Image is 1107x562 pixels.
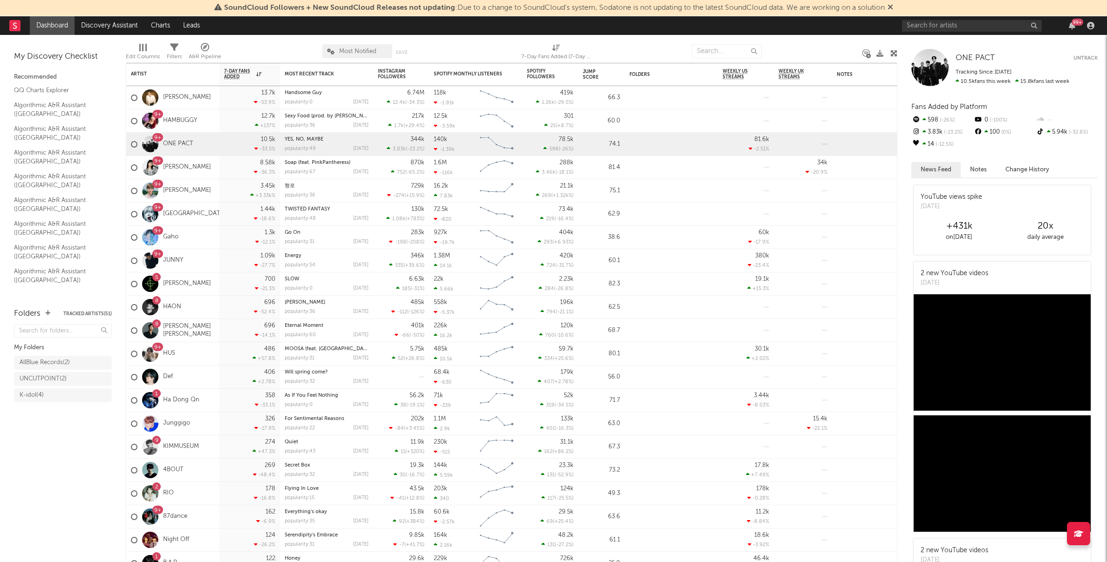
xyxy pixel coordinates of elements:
[549,147,559,152] span: 598
[389,262,424,268] div: ( )
[888,4,893,12] span: Dismiss
[254,99,275,105] div: -53.9 %
[956,69,1011,75] span: Tracking Since: [DATE]
[30,16,75,35] a: Dashboard
[1000,130,1011,135] span: 0 %
[163,210,226,218] a: [GEOGRAPHIC_DATA]
[911,114,973,126] div: 598
[285,123,315,128] div: popularity: 36
[527,68,560,80] div: Spotify Followers
[550,123,556,129] span: 25
[14,85,102,95] a: QQ Charts Explorer
[14,372,112,386] a: UNCUTPOINT(2)
[285,323,323,328] a: Eternal Moment
[392,217,405,222] span: 1.08k
[285,137,323,142] a: YES, NO, MAYBE
[583,255,620,266] div: 60.1
[285,277,369,282] div: SLOW
[163,163,211,171] a: [PERSON_NAME]
[254,169,275,175] div: -36.3 %
[393,193,404,198] span: -274
[806,169,827,175] div: -20.9 %
[1072,19,1083,26] div: 99 +
[583,139,620,150] div: 74.1
[285,300,325,305] a: [PERSON_NAME]
[559,206,574,212] div: 73.4k
[536,192,574,198] div: ( )
[408,240,423,245] span: -208 %
[434,183,448,189] div: 16.2k
[163,140,193,148] a: ONE PACT
[410,253,424,259] div: 346k
[285,90,369,95] div: Handsome Guy
[285,71,355,77] div: Most Recent Track
[285,440,298,445] a: Quiet
[387,146,424,152] div: ( )
[393,100,405,105] span: 12.4k
[285,160,369,165] div: Soap (feat. PinkPantheress)
[387,99,424,105] div: ( )
[434,100,454,106] div: -1.91k
[540,309,574,315] div: ( )
[285,114,376,119] a: Sexy Food (prod. by [PERSON_NAME])
[557,170,572,175] span: -18.1 %
[167,40,182,67] div: Filters
[14,100,102,119] a: Algorithmic A&R Assistant ([GEOGRAPHIC_DATA])
[407,170,423,175] span: -65.2 %
[285,253,301,258] a: Energy
[255,239,275,245] div: -12.1 %
[285,230,369,235] div: Go On
[75,16,144,35] a: Discovery Assistant
[265,230,275,236] div: 1.3k
[540,262,574,268] div: ( )
[189,51,221,62] div: A&R Pipeline
[254,146,275,152] div: -33.5 %
[353,146,369,151] div: [DATE]
[755,276,769,282] div: 19.1k
[285,183,295,189] a: 행로
[560,147,572,152] span: -26 %
[285,90,322,95] a: Handsome Guy
[411,206,424,212] div: 130k
[353,169,369,175] div: [DATE]
[559,276,574,282] div: 2.23k
[921,192,982,202] div: YouTube views spike
[434,193,453,199] div: 7.83k
[285,370,328,375] a: Will spring come?
[521,51,591,62] div: 7-Day Fans Added (7-Day Fans Added)
[396,285,424,291] div: ( )
[405,263,423,268] span: +39.6 %
[583,185,620,196] div: 75.1
[14,324,112,338] input: Search for folders...
[434,71,504,77] div: Spotify Monthly Listeners
[911,138,973,150] div: 14
[391,309,424,315] div: ( )
[961,162,996,177] button: Notes
[177,16,206,35] a: Leads
[542,170,555,175] span: 3.46k
[817,160,827,166] div: 34k
[224,4,455,12] span: SoundCloud Followers + New SoundCloud Releases not updating
[956,79,1069,84] span: 15.8k fans last week
[144,16,177,35] a: Charts
[543,146,574,152] div: ( )
[692,44,762,58] input: Search...
[553,193,572,198] span: +1.32k %
[410,136,424,142] div: 344k
[748,262,769,268] div: -23.4 %
[14,243,102,262] a: Algorithmic A&R Assistant ([GEOGRAPHIC_DATA])
[395,240,406,245] span: -198
[560,160,574,166] div: 288k
[285,169,315,175] div: popularity: 67
[285,393,338,398] a: As If You Feel Nothing
[407,100,423,105] span: -34.3 %
[434,230,447,236] div: 927k
[934,142,954,147] span: -12.5 %
[378,68,410,80] div: Instagram Followers
[412,286,423,291] span: -31 %
[560,90,574,96] div: 419k
[406,193,423,198] span: +15.9 %
[14,171,102,190] a: Algorithmic A&R Assistant ([GEOGRAPHIC_DATA])
[583,115,620,127] div: 60.0
[749,146,769,152] div: -2.51 %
